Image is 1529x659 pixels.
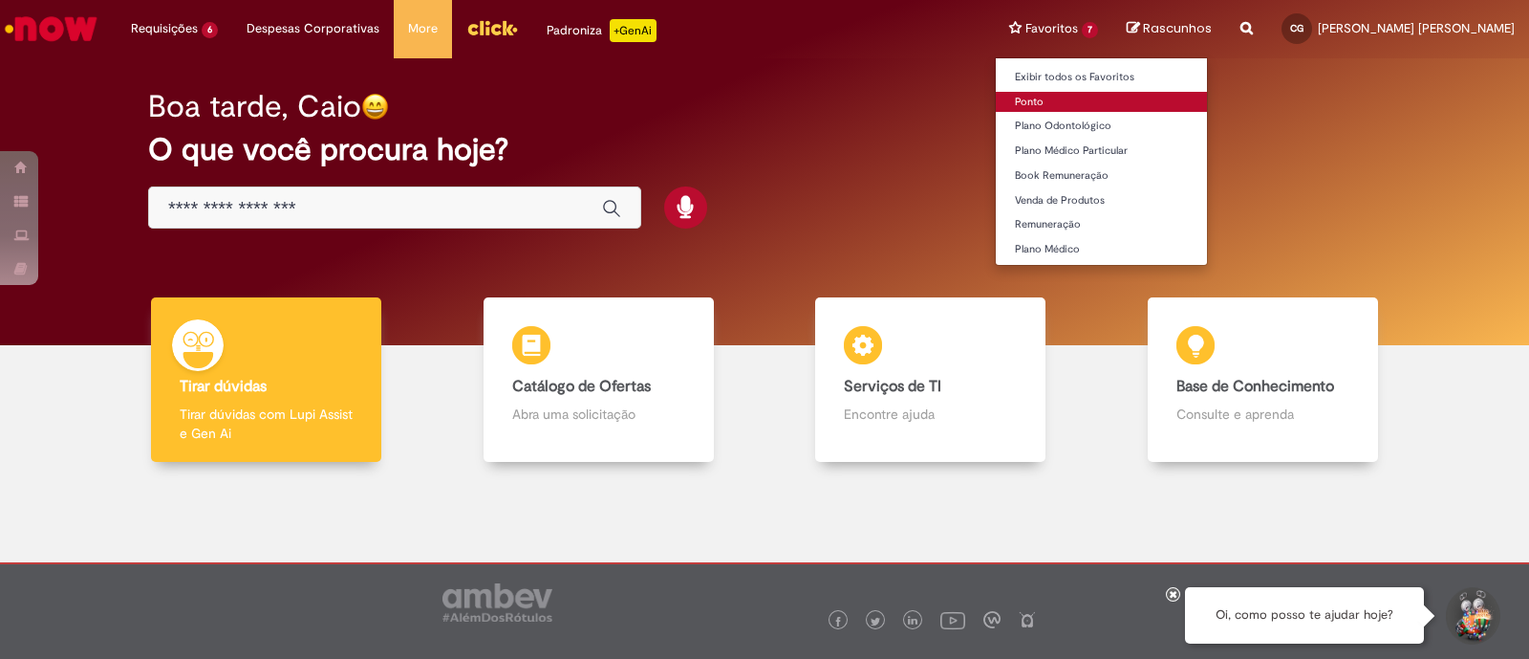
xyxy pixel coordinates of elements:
a: Venda de Produtos [996,190,1207,211]
span: Rascunhos [1143,19,1212,37]
img: logo_footer_workplace.png [983,611,1001,628]
a: Serviços de TI Encontre ajuda [764,297,1097,463]
a: Base de Conhecimento Consulte e aprenda [1097,297,1430,463]
p: Tirar dúvidas com Lupi Assist e Gen Ai [180,405,353,443]
a: Tirar dúvidas Tirar dúvidas com Lupi Assist e Gen Ai [100,297,433,463]
img: ServiceNow [2,10,100,48]
a: Catálogo de Ofertas Abra uma solicitação [433,297,765,463]
a: Plano Médico [996,239,1207,260]
b: Base de Conhecimento [1176,377,1334,396]
img: logo_footer_linkedin.png [908,616,917,627]
h2: O que você procura hoje? [148,133,1381,166]
img: logo_footer_youtube.png [940,607,965,632]
img: logo_footer_twitter.png [871,617,880,626]
img: logo_footer_facebook.png [833,617,843,626]
h2: Boa tarde, Caio [148,90,361,123]
img: logo_footer_naosei.png [1019,611,1036,628]
p: Abra uma solicitação [512,405,685,424]
b: Tirar dúvidas [180,377,267,396]
span: Despesas Corporativas [247,19,379,38]
p: Encontre ajuda [844,405,1017,424]
p: +GenAi [610,19,657,42]
span: 7 [1082,22,1098,38]
img: click_logo_yellow_360x200.png [466,13,518,42]
b: Catálogo de Ofertas [512,377,651,396]
a: Book Remuneração [996,165,1207,187]
img: happy-face.png [361,93,389,121]
button: Iniciar Conversa de Suporte [1443,587,1500,645]
div: Oi, como posso te ajudar hoje? [1185,587,1424,644]
a: Remuneração [996,214,1207,235]
a: Exibir todos os Favoritos [996,67,1207,88]
span: [PERSON_NAME] [PERSON_NAME] [1318,20,1515,36]
a: Plano Odontológico [996,116,1207,137]
p: Consulte e aprenda [1176,405,1349,424]
span: More [408,19,438,38]
span: Favoritos [1025,19,1078,38]
ul: Favoritos [995,57,1208,266]
span: Requisições [131,19,198,38]
a: Ponto [996,92,1207,113]
div: Padroniza [547,19,657,42]
b: Serviços de TI [844,377,941,396]
a: Rascunhos [1127,20,1212,38]
img: logo_footer_ambev_rotulo_gray.png [442,583,552,622]
span: 6 [202,22,218,38]
span: CG [1290,22,1303,34]
a: Plano Médico Particular [996,141,1207,162]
